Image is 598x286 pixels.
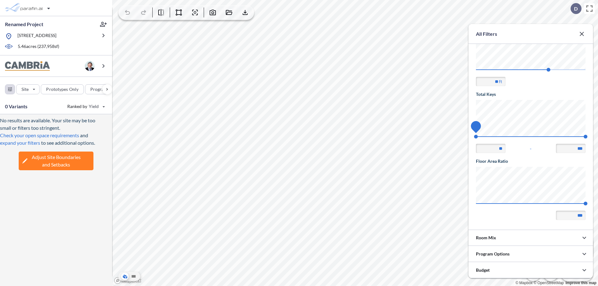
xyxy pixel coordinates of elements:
[62,101,109,111] button: Ranked by Yield
[16,84,40,94] button: Site
[566,281,596,285] a: Improve this map
[17,32,56,40] p: [STREET_ADDRESS]
[476,158,586,164] h5: Floor Area Ratio
[476,144,586,153] div: -
[114,277,141,284] a: Mapbox homepage
[85,84,119,94] button: Program
[90,86,108,92] p: Program
[476,235,496,241] p: Room Mix
[130,273,137,280] button: Site Plan
[515,281,533,285] a: Mapbox
[499,78,502,85] label: ft
[46,86,78,92] p: Prototypes Only
[41,84,84,94] button: Prototypes Only
[476,91,586,97] h5: Total Keys
[574,6,578,12] p: D
[476,267,490,273] p: Budget
[18,43,59,50] p: 5.46 acres ( 237,958 sf)
[89,103,99,110] span: Yield
[5,103,28,110] p: 0 Variants
[474,124,478,128] span: 74
[534,281,564,285] a: OpenStreetMap
[476,30,497,38] p: All Filters
[476,251,510,257] p: Program Options
[19,152,93,170] button: Adjust Site Boundariesand Setbacks
[5,21,43,28] p: Renamed Project
[121,273,129,280] button: Aerial View
[5,61,50,71] img: BrandImage
[21,86,29,92] p: Site
[85,61,95,71] img: user logo
[32,153,81,168] span: Adjust Site Boundaries and Setbacks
